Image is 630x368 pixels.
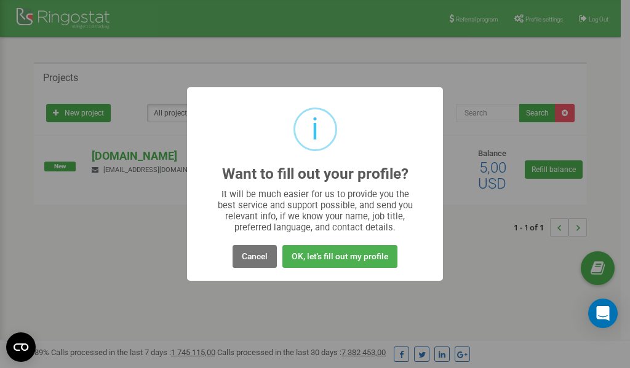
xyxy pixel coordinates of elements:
button: Cancel [233,245,277,268]
button: Open CMP widget [6,332,36,362]
div: It will be much easier for us to provide you the best service and support possible, and send you ... [212,189,419,233]
button: OK, let's fill out my profile [282,245,397,268]
div: i [311,109,319,149]
div: Open Intercom Messenger [588,299,618,328]
h2: Want to fill out your profile? [222,166,409,182]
